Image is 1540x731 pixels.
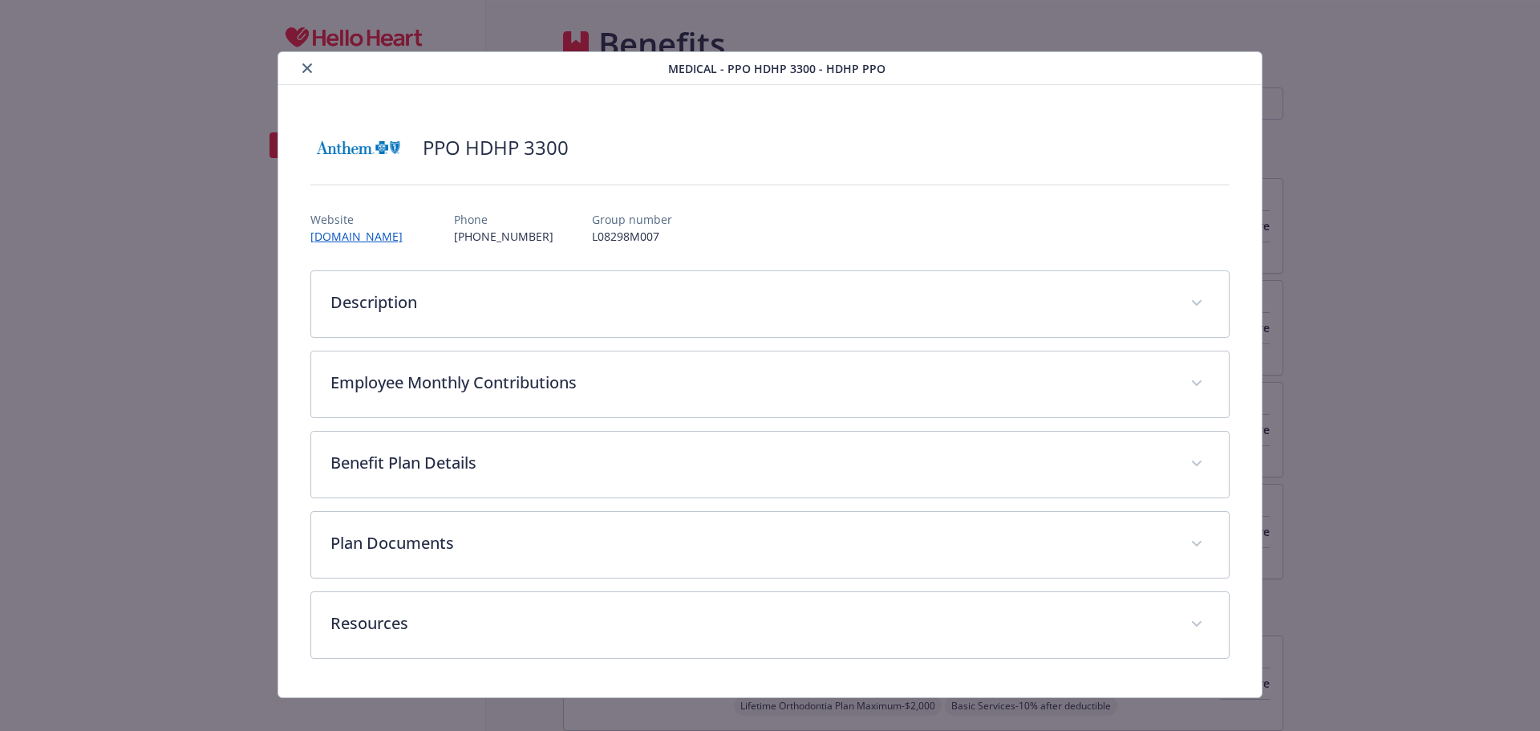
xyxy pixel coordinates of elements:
p: Description [330,290,1172,315]
p: L08298M007 [592,228,672,245]
div: Resources [311,592,1230,658]
p: Phone [454,211,553,228]
p: Benefit Plan Details [330,451,1172,475]
div: details for plan Medical - PPO HDHP 3300 - HDHP PPO [154,51,1386,698]
button: close [298,59,317,78]
div: Plan Documents [311,512,1230,578]
p: Website [310,211,415,228]
p: Group number [592,211,672,228]
div: Description [311,271,1230,337]
p: [PHONE_NUMBER] [454,228,553,245]
p: Employee Monthly Contributions [330,371,1172,395]
p: Resources [330,611,1172,636]
div: Employee Monthly Contributions [311,351,1230,417]
img: Anthem Blue Cross [310,124,407,172]
div: Benefit Plan Details [311,432,1230,497]
span: Medical - PPO HDHP 3300 - HDHP PPO [668,60,885,77]
h2: PPO HDHP 3300 [423,134,569,161]
p: Plan Documents [330,531,1172,555]
a: [DOMAIN_NAME] [310,229,415,244]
